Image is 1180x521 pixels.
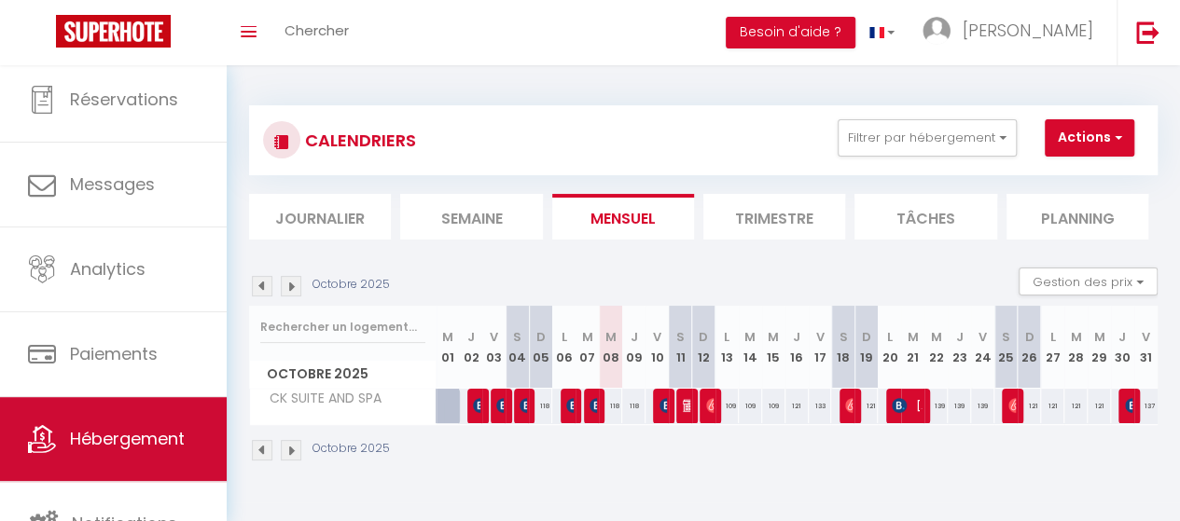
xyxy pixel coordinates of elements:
li: Planning [1006,194,1148,240]
div: 118 [529,389,552,423]
th: 31 [1134,306,1158,389]
span: Chercher [285,21,349,40]
th: 01 [437,306,460,389]
button: Actions [1045,119,1134,157]
span: [PERSON_NAME] [683,388,690,423]
div: 137 [1134,389,1158,423]
span: [PERSON_NAME] [590,388,597,423]
img: ... [923,17,951,45]
abbr: J [793,328,800,346]
abbr: M [582,328,593,346]
div: 109 [739,389,762,423]
div: 109 [715,389,739,423]
th: 09 [622,306,646,389]
th: 15 [762,306,785,389]
div: 121 [1041,389,1064,423]
th: 11 [669,306,692,389]
li: Semaine [400,194,542,240]
th: 07 [576,306,599,389]
span: Hébergement [70,427,185,450]
abbr: J [956,328,964,346]
div: 139 [924,389,948,423]
abbr: L [724,328,729,346]
th: 12 [692,306,715,389]
li: Trimestre [703,194,845,240]
p: Octobre 2025 [312,440,390,458]
abbr: D [1024,328,1034,346]
th: 14 [739,306,762,389]
th: 25 [994,306,1018,389]
div: 121 [1088,389,1111,423]
abbr: M [931,328,942,346]
abbr: D [536,328,546,346]
abbr: M [442,328,453,346]
span: [PERSON_NAME] Compe [659,388,667,423]
abbr: J [467,328,475,346]
th: 04 [506,306,529,389]
th: 21 [901,306,924,389]
button: Besoin d'aide ? [726,17,855,48]
button: Filtrer par hébergement [838,119,1017,157]
div: 118 [599,389,622,423]
th: 20 [878,306,901,389]
span: Messages [70,172,155,196]
li: Mensuel [552,194,694,240]
span: [PERSON_NAME] [1125,388,1132,423]
th: 24 [971,306,994,389]
th: 05 [529,306,552,389]
span: Réservations [70,88,178,111]
th: 18 [831,306,854,389]
span: [PERSON_NAME] [520,388,527,423]
th: 16 [785,306,809,389]
th: 08 [599,306,622,389]
th: 19 [854,306,878,389]
abbr: D [699,328,708,346]
abbr: J [1118,328,1126,346]
th: 29 [1088,306,1111,389]
abbr: M [1070,328,1081,346]
th: 10 [646,306,669,389]
abbr: S [1002,328,1010,346]
abbr: V [815,328,824,346]
abbr: M [768,328,779,346]
th: 28 [1064,306,1088,389]
abbr: S [676,328,685,346]
div: 109 [762,389,785,423]
th: 30 [1111,306,1134,389]
abbr: S [839,328,847,346]
th: 23 [948,306,971,389]
img: Super Booking [56,15,171,48]
span: [PERSON_NAME] [892,388,922,423]
abbr: V [653,328,661,346]
abbr: S [513,328,521,346]
input: Rechercher un logement... [260,310,425,344]
div: 139 [971,389,994,423]
span: Octobre 2025 [250,361,436,388]
span: CK SUITE AND SPA [253,389,386,409]
div: 121 [785,389,809,423]
div: 121 [1018,389,1041,423]
h3: CALENDRIERS [300,119,416,161]
th: 13 [715,306,739,389]
div: 133 [809,389,832,423]
abbr: V [979,328,987,346]
span: Analytics [70,257,146,281]
th: 02 [459,306,482,389]
span: [PERSON_NAME] [845,388,853,423]
abbr: L [562,328,567,346]
span: Paiements [70,342,158,365]
abbr: M [1093,328,1104,346]
div: 121 [854,389,878,423]
abbr: V [1142,328,1150,346]
p: Octobre 2025 [312,276,390,294]
img: logout [1136,21,1159,44]
th: 03 [482,306,506,389]
abbr: L [887,328,893,346]
abbr: M [605,328,617,346]
li: Journalier [249,194,391,240]
span: [PERSON_NAME] [566,388,574,423]
abbr: M [908,328,919,346]
abbr: V [490,328,498,346]
div: 118 [622,389,646,423]
span: [PERSON_NAME] Lens [496,388,504,423]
